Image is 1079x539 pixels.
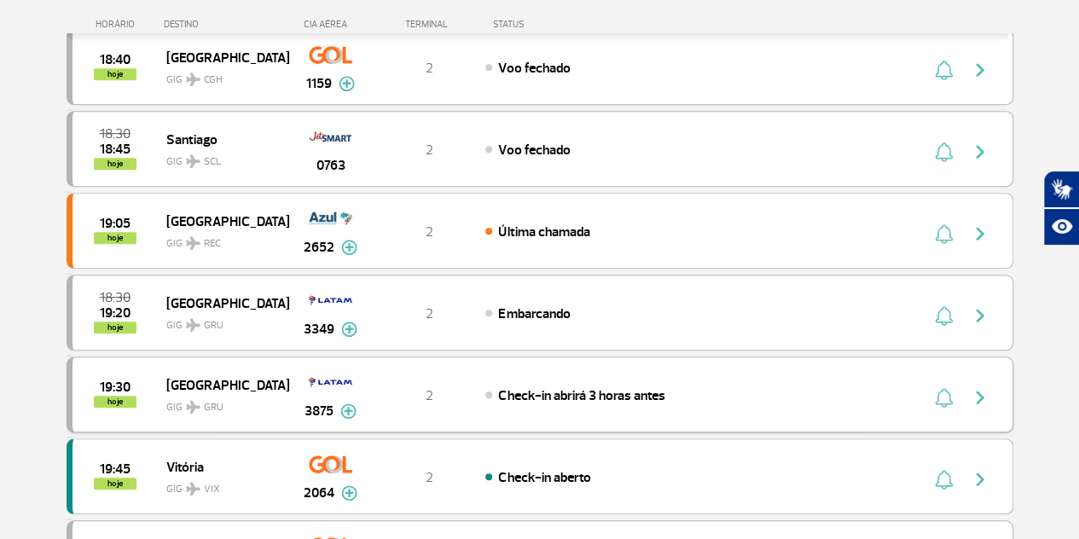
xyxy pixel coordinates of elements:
[100,54,131,66] span: 2025-08-24 18:40:00
[426,469,433,486] span: 2
[426,305,433,322] span: 2
[426,142,433,159] span: 2
[166,145,276,170] span: GIG
[100,307,131,319] span: 2025-08-24 19:20:00
[498,305,570,322] span: Embarcando
[304,319,334,339] span: 3349
[166,128,276,150] span: Santiago
[100,463,131,475] span: 2025-08-24 19:45:00
[970,60,990,80] img: seta-direita-painel-voo.svg
[304,483,334,503] span: 2064
[100,143,131,155] span: 2025-08-24 18:45:00
[94,232,136,244] span: hoje
[94,68,136,80] span: hoje
[166,455,276,478] span: Vitória
[186,154,200,168] img: destiny_airplane.svg
[288,19,374,30] div: CIA AÉREA
[341,485,357,501] img: mais-info-painel-voo.svg
[305,401,334,421] span: 3875
[316,155,345,176] span: 0763
[374,19,484,30] div: TERMINAL
[935,142,953,162] img: sino-painel-voo.svg
[498,469,590,486] span: Check-in aberto
[166,292,276,314] span: [GEOGRAPHIC_DATA]
[186,482,200,496] img: destiny_airplane.svg
[340,403,357,419] img: mais-info-painel-voo.svg
[166,472,276,497] span: GIG
[94,322,136,333] span: hoje
[498,60,570,77] span: Voo fechado
[204,400,223,415] span: GRU
[100,128,131,140] span: 2025-08-24 18:30:00
[935,60,953,80] img: sino-painel-voo.svg
[498,223,589,241] span: Última chamada
[72,19,165,30] div: HORÁRIO
[304,237,334,258] span: 2652
[970,469,990,490] img: seta-direita-painel-voo.svg
[1043,171,1079,208] button: Abrir tradutor de língua de sinais.
[186,318,200,332] img: destiny_airplane.svg
[186,236,200,250] img: destiny_airplane.svg
[166,309,276,333] span: GIG
[970,223,990,244] img: seta-direita-painel-voo.svg
[970,387,990,408] img: seta-direita-painel-voo.svg
[100,292,131,304] span: 2025-08-24 18:30:00
[341,240,357,255] img: mais-info-painel-voo.svg
[100,217,131,229] span: 2025-08-24 19:05:00
[426,223,433,241] span: 2
[484,19,624,30] div: STATUS
[204,236,221,252] span: REC
[100,381,131,393] span: 2025-08-24 19:30:00
[339,76,355,91] img: mais-info-painel-voo.svg
[186,400,200,414] img: destiny_airplane.svg
[970,305,990,326] img: seta-direita-painel-voo.svg
[204,154,221,170] span: SCL
[166,391,276,415] span: GIG
[94,158,136,170] span: hoje
[166,46,276,68] span: [GEOGRAPHIC_DATA]
[426,60,433,77] span: 2
[970,142,990,162] img: seta-direita-painel-voo.svg
[166,227,276,252] span: GIG
[94,478,136,490] span: hoje
[498,387,664,404] span: Check-in abrirá 3 horas antes
[341,322,357,337] img: mais-info-painel-voo.svg
[498,142,570,159] span: Voo fechado
[166,63,276,88] span: GIG
[935,387,953,408] img: sino-painel-voo.svg
[426,387,433,404] span: 2
[935,305,953,326] img: sino-painel-voo.svg
[935,469,953,490] img: sino-painel-voo.svg
[1043,208,1079,246] button: Abrir recursos assistivos.
[204,72,223,88] span: CGH
[94,396,136,408] span: hoje
[164,19,288,30] div: DESTINO
[204,482,220,497] span: VIX
[186,72,200,86] img: destiny_airplane.svg
[166,374,276,396] span: [GEOGRAPHIC_DATA]
[306,73,332,94] span: 1159
[166,210,276,232] span: [GEOGRAPHIC_DATA]
[935,223,953,244] img: sino-painel-voo.svg
[204,318,223,333] span: GRU
[1043,171,1079,246] div: Plugin de acessibilidade da Hand Talk.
